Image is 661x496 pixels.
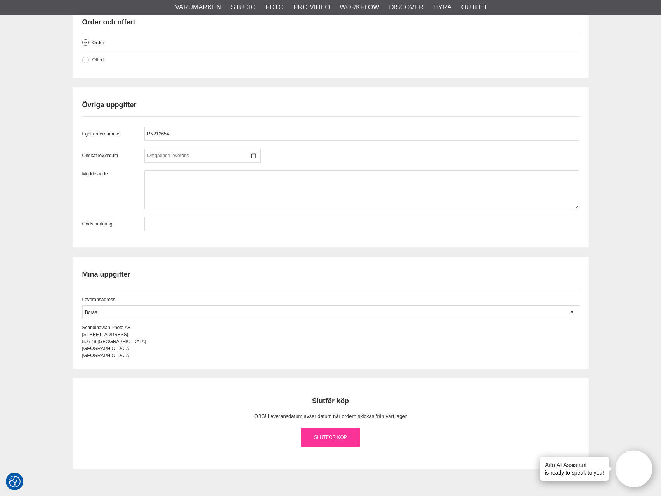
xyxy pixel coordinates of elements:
[301,428,360,447] a: Slutför köp
[231,2,256,12] a: Studio
[540,457,609,481] div: is ready to speak to you!
[293,2,330,12] a: Pro Video
[9,475,21,489] button: Samtyckesinställningar
[92,40,104,45] span: Order
[82,170,144,209] label: Meddelande
[82,325,131,330] span: Scandinavian Photo AB
[461,2,487,12] a: Outlet
[92,57,104,62] span: Offert
[433,2,451,12] a: Hyra
[9,476,21,487] img: Revisit consent button
[340,2,379,12] a: Workflow
[545,461,604,469] h4: Aifo AI Assistant
[82,346,131,351] span: [GEOGRAPHIC_DATA]
[82,297,115,302] span: Leveransadress
[82,270,579,279] h2: Mina uppgifter
[175,2,221,12] a: Varumärken
[82,332,128,337] span: [STREET_ADDRESS]
[82,100,579,110] h2: Övriga uppgifter
[82,220,144,227] label: Godsmärkning
[82,17,579,27] h2: Order och offert
[82,152,144,159] label: Önskat lev.datum
[82,339,146,344] span: 506 49 [GEOGRAPHIC_DATA]
[92,413,569,421] p: OBS! Leveransdatum avser datum när ordern skickas från vårt lager
[389,2,423,12] a: Discover
[265,2,284,12] a: Foto
[82,130,144,137] label: Eget ordernummer
[92,396,569,406] h2: Slutför köp
[82,353,131,358] span: [GEOGRAPHIC_DATA]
